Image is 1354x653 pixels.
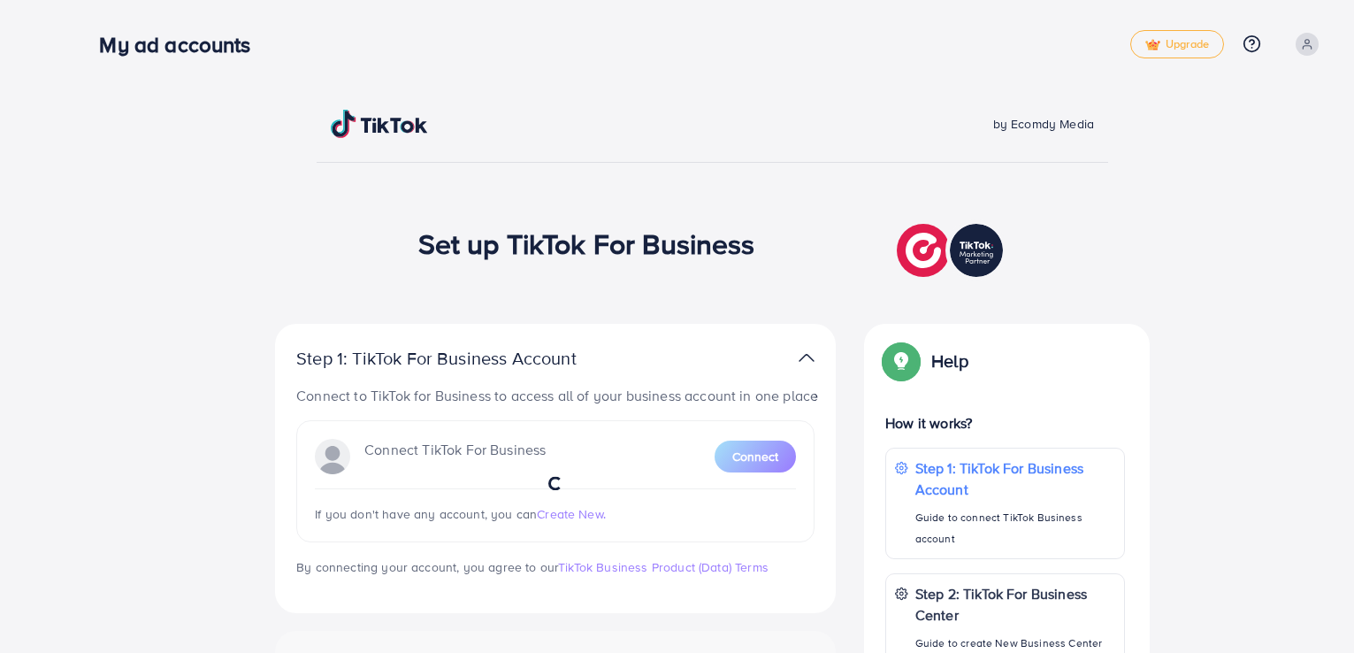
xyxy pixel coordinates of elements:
h3: My ad accounts [99,32,264,58]
p: How it works? [885,412,1125,434]
img: TikTok partner [897,219,1007,281]
img: tick [1145,39,1160,51]
p: Guide to connect TikTok Business account [915,507,1115,549]
span: by Ecomdy Media [993,115,1094,133]
span: Upgrade [1145,38,1209,51]
p: Step 2: TikTok For Business Center [915,583,1115,626]
img: TikTok partner [799,345,815,371]
a: tickUpgrade [1130,30,1224,58]
p: Step 1: TikTok For Business Account [915,457,1115,500]
p: Help [931,350,968,372]
img: TikTok [331,110,428,138]
img: Popup guide [885,345,917,377]
p: Step 1: TikTok For Business Account [296,348,632,369]
h1: Set up TikTok For Business [418,227,755,260]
